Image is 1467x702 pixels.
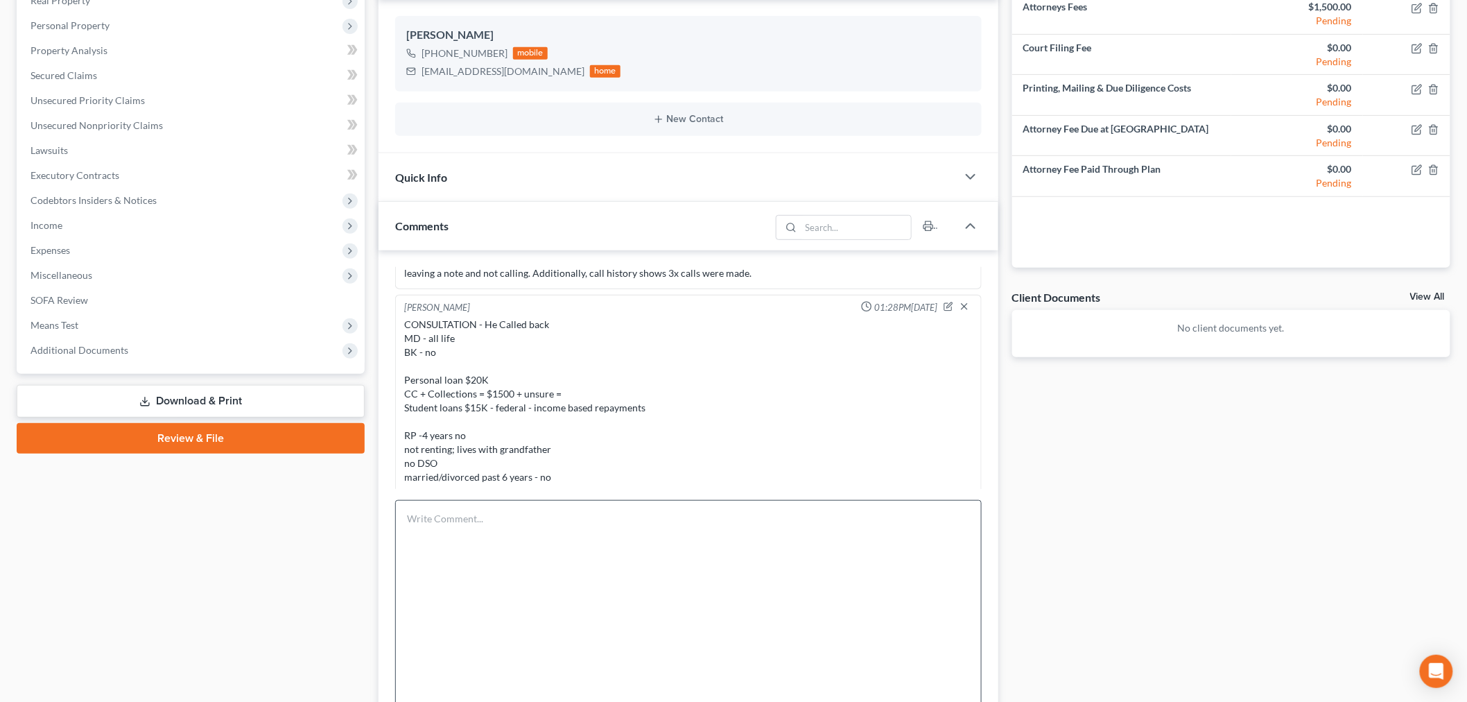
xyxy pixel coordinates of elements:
[31,144,68,156] span: Lawsuits
[31,194,157,206] span: Codebtors Insiders & Notices
[19,63,365,88] a: Secured Claims
[31,19,110,31] span: Personal Property
[1242,14,1352,28] div: Pending
[17,385,365,418] a: Download & Print
[31,94,145,106] span: Unsecured Priority Claims
[590,65,620,78] div: home
[31,44,107,56] span: Property Analysis
[1420,655,1453,688] div: Open Intercom Messenger
[1023,321,1440,335] p: No client documents yet.
[17,423,365,454] a: Review & File
[1012,156,1231,196] td: Attorney Fee Paid Through Plan
[1242,41,1352,55] div: $0.00
[1242,136,1352,150] div: Pending
[1242,162,1352,176] div: $0.00
[19,138,365,163] a: Lawsuits
[1012,290,1101,305] div: Client Documents
[31,269,92,281] span: Miscellaneous
[19,288,365,313] a: SOFA Review
[31,244,70,256] span: Expenses
[1012,115,1231,155] td: Attorney Fee Due at [GEOGRAPHIC_DATA]
[1242,176,1352,190] div: Pending
[31,69,97,81] span: Secured Claims
[19,113,365,138] a: Unsecured Nonpriority Claims
[1242,55,1352,69] div: Pending
[1012,35,1231,75] td: Court Filing Fee
[1242,122,1352,136] div: $0.00
[19,163,365,188] a: Executory Contracts
[31,219,62,231] span: Income
[31,319,78,331] span: Means Test
[1242,81,1352,95] div: $0.00
[404,301,470,315] div: [PERSON_NAME]
[19,88,365,113] a: Unsecured Priority Claims
[513,47,548,60] div: mobile
[406,27,971,44] div: [PERSON_NAME]
[422,46,507,60] div: [PHONE_NUMBER]
[31,344,128,356] span: Additional Documents
[31,169,119,181] span: Executory Contracts
[1242,95,1352,109] div: Pending
[31,119,163,131] span: Unsecured Nonpriority Claims
[395,219,449,232] span: Comments
[1410,292,1445,302] a: View All
[406,114,971,125] button: New Contact
[19,38,365,63] a: Property Analysis
[801,216,911,239] input: Search...
[395,171,447,184] span: Quick Info
[422,65,584,78] div: [EMAIL_ADDRESS][DOMAIN_NAME]
[875,301,938,314] span: 01:28PM[DATE]
[1012,75,1231,115] td: Printing, Mailing & Due Diligence Costs
[31,294,88,306] span: SOFA Review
